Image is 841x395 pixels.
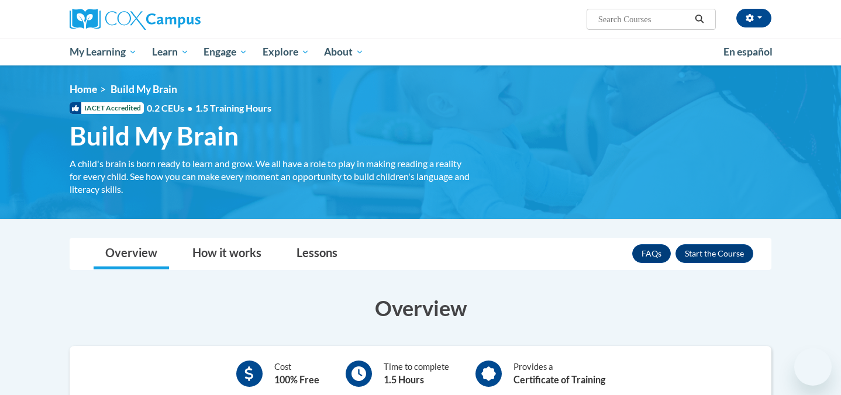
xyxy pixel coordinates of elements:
[144,39,197,65] a: Learn
[632,244,671,263] a: FAQs
[324,45,364,59] span: About
[70,157,473,196] div: A child's brain is born ready to learn and grow. We all have a role to play in making reading a r...
[187,102,192,113] span: •
[274,361,319,387] div: Cost
[195,102,271,113] span: 1.5 Training Hours
[716,40,780,64] a: En español
[204,45,247,59] span: Engage
[70,9,201,30] img: Cox Campus
[62,39,144,65] a: My Learning
[794,348,832,386] iframe: Button to launch messaging window
[513,361,605,387] div: Provides a
[384,374,424,385] b: 1.5 Hours
[181,238,273,269] a: How it works
[70,102,144,114] span: IACET Accredited
[152,45,189,59] span: Learn
[70,120,239,151] span: Build My Brain
[384,361,449,387] div: Time to complete
[263,45,309,59] span: Explore
[111,83,177,95] span: Build My Brain
[513,374,605,385] b: Certificate of Training
[70,83,97,95] a: Home
[196,39,255,65] a: Engage
[317,39,372,65] a: About
[70,293,771,323] h3: Overview
[675,244,753,263] button: Enroll
[274,374,319,385] b: 100% Free
[285,238,349,269] a: Lessons
[723,46,773,58] span: En español
[255,39,317,65] a: Explore
[70,45,137,59] span: My Learning
[597,12,691,26] input: Search Courses
[691,12,708,26] button: Search
[52,39,789,65] div: Main menu
[736,9,771,27] button: Account Settings
[147,102,271,115] span: 0.2 CEUs
[94,238,169,269] a: Overview
[70,9,292,30] a: Cox Campus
